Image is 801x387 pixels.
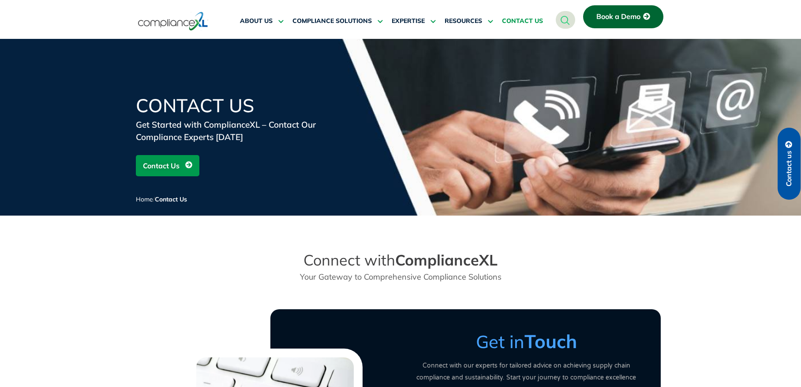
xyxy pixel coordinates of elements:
span: RESOURCES [445,17,482,25]
a: ABOUT US [240,11,284,32]
a: CONTACT US [502,11,543,32]
span: Contact us [785,151,793,186]
a: Book a Demo [583,5,663,28]
p: Your Gateway to Comprehensive Compliance Solutions [271,271,530,283]
strong: Touch [524,330,577,353]
h1: Contact Us [136,96,348,115]
img: logo-one.svg [138,11,208,31]
a: Contact Us [136,155,199,176]
span: / [136,195,187,203]
div: Get Started with ComplianceXL – Contact Our Compliance Experts [DATE] [136,118,348,143]
span: Contact Us [143,157,180,174]
span: EXPERTISE [392,17,425,25]
a: Contact us [778,128,801,200]
h2: Connect with [271,251,530,269]
span: ABOUT US [240,17,273,25]
a: EXPERTISE [392,11,436,32]
a: RESOURCES [445,11,493,32]
h3: Get in [409,330,643,353]
span: Book a Demo [596,13,640,21]
a: Home [136,195,153,203]
span: COMPLIANCE SOLUTIONS [292,17,372,25]
strong: ComplianceXL [395,250,498,269]
a: COMPLIANCE SOLUTIONS [292,11,383,32]
span: Contact Us [155,195,187,203]
span: CONTACT US [502,17,543,25]
a: navsearch-button [556,11,575,29]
